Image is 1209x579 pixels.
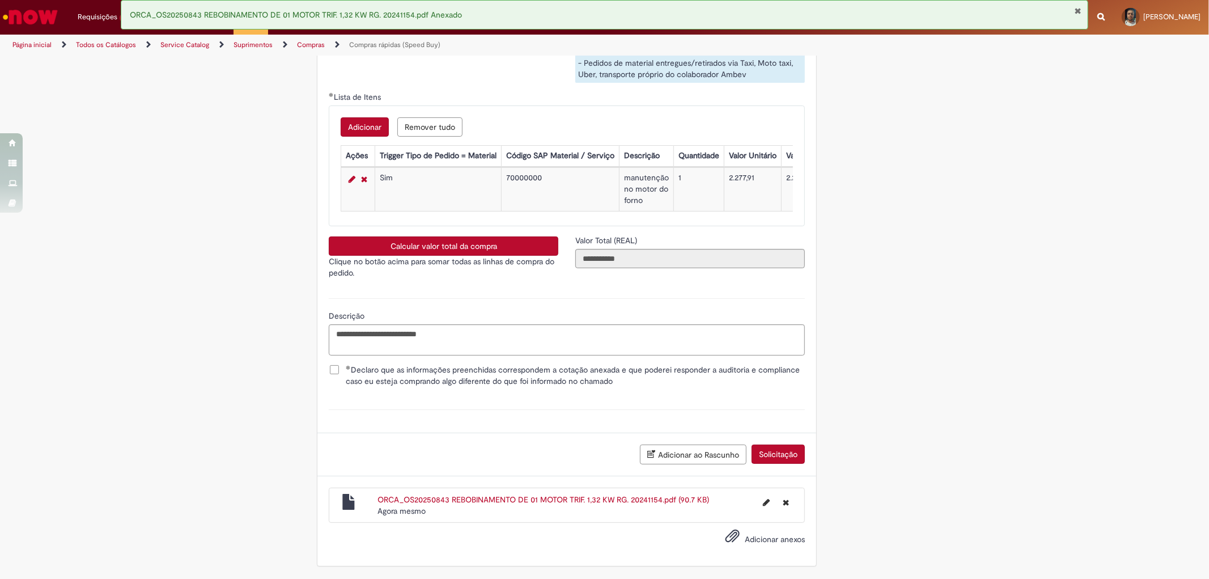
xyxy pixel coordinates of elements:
th: Descrição [620,146,674,167]
td: 70000000 [502,168,620,212]
time: 27/08/2025 15:24:51 [377,506,426,516]
td: 1 [674,168,724,212]
button: Add a row for Lista de Itens [341,117,389,137]
textarea: Descrição [329,324,805,355]
span: 6 [120,13,129,23]
a: Compras rápidas (Speed Buy) [349,40,440,49]
img: ServiceNow [1,6,60,28]
span: Adicionar anexos [745,534,805,544]
button: Adicionar ao Rascunho [640,445,746,464]
div: - Pedidos de material entregues/retirados via Taxi, Moto taxi, Uber, transporte próprio do colabo... [575,54,805,83]
button: Editar nome de arquivo ORCA_OS20250843 REBOBINAMENTO DE 01 MOTOR TRIF. 1,32 KW RG. 20241154.pdf [756,494,777,512]
button: Remove all rows for Lista de Itens [397,117,463,137]
a: Suprimentos [234,40,273,49]
ul: Trilhas de página [9,35,797,56]
span: Declaro que as informações preenchidas correspondem a cotação anexada e que poderei responder a a... [346,364,805,387]
span: Descrição [329,311,367,321]
span: Obrigatório Preenchido [329,92,334,97]
button: Calcular valor total da compra [329,236,558,256]
input: Valor Total (REAL) [575,249,805,268]
button: Excluir ORCA_OS20250843 REBOBINAMENTO DE 01 MOTOR TRIF. 1,32 KW RG. 20241154.pdf [776,494,796,512]
button: Fechar Notificação [1075,6,1082,15]
th: Quantidade [674,146,724,167]
span: Agora mesmo [377,506,426,516]
td: Sim [375,168,502,212]
a: Todos os Catálogos [76,40,136,49]
a: Remover linha 1 [358,172,370,186]
button: Solicitação [752,445,805,464]
td: manutenção no motor do forno [620,168,674,212]
a: Service Catalog [160,40,209,49]
a: Compras [297,40,325,49]
th: Ações [341,146,375,167]
th: Código SAP Material / Serviço [502,146,620,167]
button: Adicionar anexos [722,526,743,552]
th: Trigger Tipo de Pedido = Material [375,146,502,167]
span: ORCA_OS20250843 REBOBINAMENTO DE 01 MOTOR TRIF. 1,32 KW RG. 20241154.pdf Anexado [130,10,462,20]
th: Valor Unitário [724,146,782,167]
a: Editar Linha 1 [346,172,358,186]
a: Página inicial [12,40,52,49]
span: Obrigatório Preenchido [346,365,351,370]
td: 2.277,91 [724,168,782,212]
p: Clique no botão acima para somar todas as linhas de compra do pedido. [329,256,558,278]
td: 2.277,91 [782,168,854,212]
label: Somente leitura - Valor Total (REAL) [575,235,639,246]
th: Valor Total Moeda [782,146,854,167]
span: Lista de Itens [334,92,383,102]
a: ORCA_OS20250843 REBOBINAMENTO DE 01 MOTOR TRIF. 1,32 KW RG. 20241154.pdf (90.7 KB) [377,495,709,505]
span: Requisições [78,11,117,23]
span: [PERSON_NAME] [1143,12,1200,22]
